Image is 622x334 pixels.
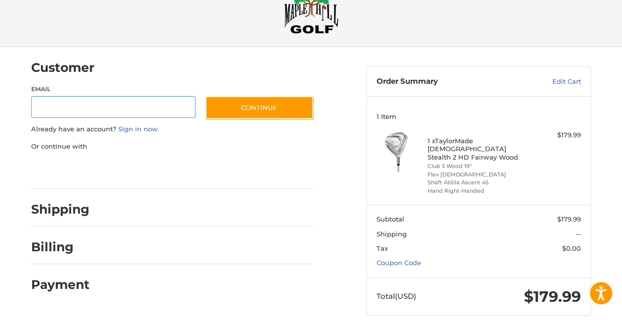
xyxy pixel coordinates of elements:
a: Edit Cart [516,77,581,87]
span: $0.00 [562,244,581,252]
div: $179.99 [529,130,580,140]
span: $179.99 [557,215,581,223]
h2: Shipping [31,202,90,217]
li: Shaft Aldila Ascent 45 [428,178,527,187]
span: Subtotal [377,215,404,223]
li: Club 5 Wood 19° [428,162,527,170]
iframe: PayPal-venmo [196,161,270,179]
h2: Billing [31,239,89,255]
span: -- [576,230,581,238]
iframe: PayPal-paylater [112,161,186,179]
button: Continue [205,96,313,119]
h3: 1 Item [377,112,581,120]
h2: Payment [31,277,90,292]
a: Coupon Code [377,259,421,267]
h2: Customer [31,60,95,75]
span: Tax [377,244,388,252]
span: Shipping [377,230,407,238]
h3: Order Summary [377,77,516,87]
li: Flex [DEMOGRAPHIC_DATA] [428,170,527,179]
iframe: PayPal-paypal [28,161,102,179]
li: Hand Right-Handed [428,187,527,195]
span: $179.99 [524,287,581,306]
span: Total (USD) [377,291,416,301]
label: Email [31,85,195,94]
h4: 1 x TaylorMade [DEMOGRAPHIC_DATA] Stealth 2 HD Fairway Wood [428,137,527,161]
a: Sign in now [118,125,158,133]
p: Or continue with [31,142,313,152]
p: Already have an account? [31,124,313,134]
